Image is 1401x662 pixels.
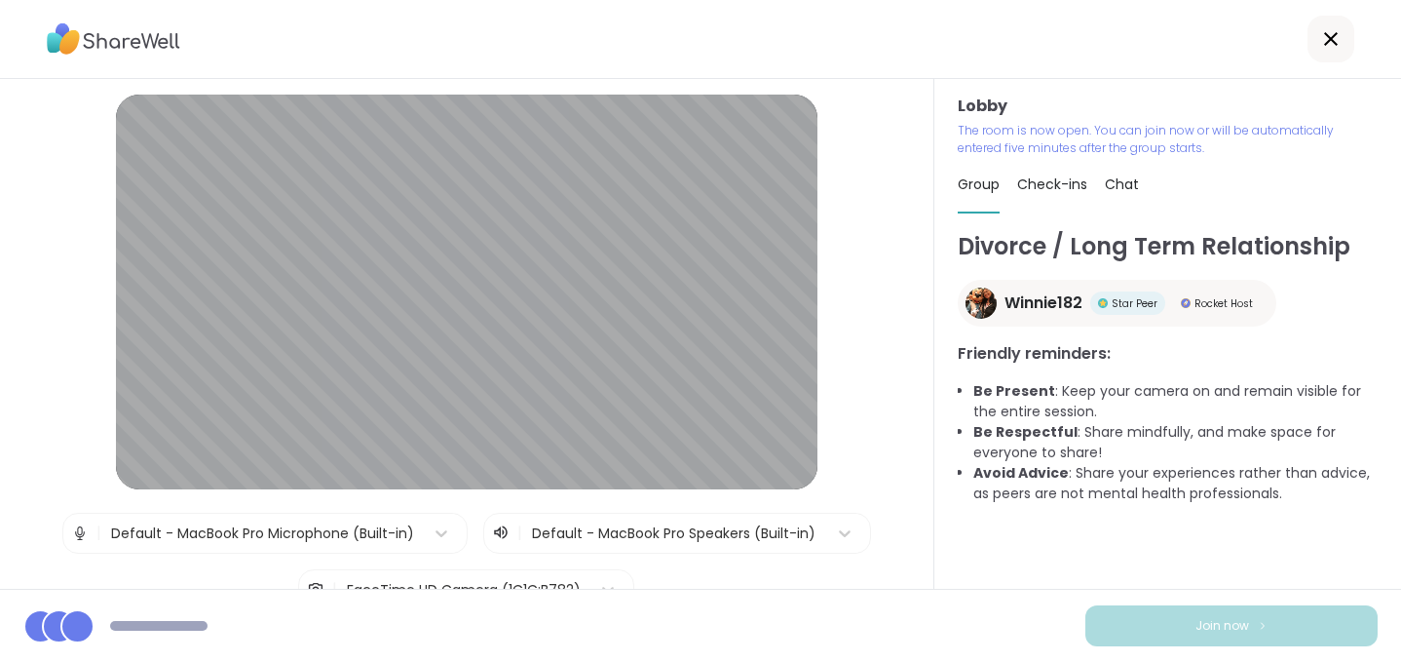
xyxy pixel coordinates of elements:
div: Default - MacBook Pro Microphone (Built-in) [111,524,414,544]
b: Be Respectful [973,422,1078,442]
img: Microphone [71,514,89,553]
b: Avoid Advice [973,463,1069,483]
img: ShareWell Logo [47,17,180,61]
span: Group [958,175,1000,194]
img: Rocket Host [1181,298,1191,308]
li: : Keep your camera on and remain visible for the entire session. [973,381,1378,422]
span: Star Peer [1112,296,1157,311]
span: Rocket Host [1194,296,1253,311]
h1: Divorce / Long Term Relationship [958,229,1378,264]
li: : Share your experiences rather than advice, as peers are not mental health professionals. [973,463,1378,504]
img: Star Peer [1098,298,1108,308]
img: Camera [307,570,324,609]
a: Winnie182Winnie182Star PeerStar PeerRocket HostRocket Host [958,280,1276,327]
li: : Share mindfully, and make space for everyone to share! [973,422,1378,463]
span: | [517,522,522,545]
span: | [96,514,101,553]
span: | [332,570,337,609]
h3: Friendly reminders: [958,342,1378,366]
p: The room is now open. You can join now or will be automatically entered five minutes after the gr... [958,122,1378,157]
span: Winnie182 [1004,292,1082,315]
img: Winnie182 [966,288,997,319]
div: FaceTime HD Camera (1C1C:B782) [347,580,581,601]
span: Chat [1105,175,1139,194]
h3: Lobby [958,95,1378,118]
span: Check-ins [1017,175,1087,194]
b: Be Present [973,381,1055,401]
span: Join now [1195,617,1249,635]
img: ShareWell Logomark [1257,620,1268,631]
button: Join now [1085,605,1378,646]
